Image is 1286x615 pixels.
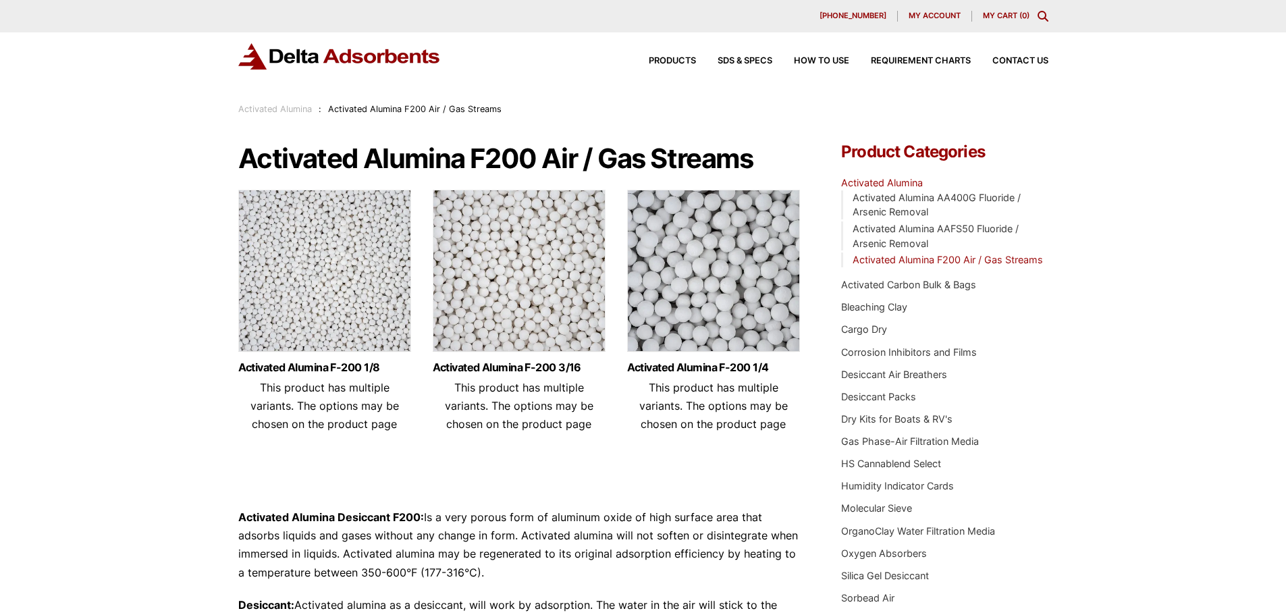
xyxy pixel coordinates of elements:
a: Desiccant Packs [841,391,916,402]
span: SDS & SPECS [718,57,772,65]
a: Oxygen Absorbers [841,547,927,559]
a: Activated Alumina [238,104,312,114]
span: [PHONE_NUMBER] [820,12,886,20]
a: Gas Phase-Air Filtration Media [841,435,979,447]
a: My account [898,11,972,22]
a: Sorbead Air [841,592,894,604]
a: Bleaching Clay [841,301,907,313]
a: HS Cannablend Select [841,458,941,469]
a: Activated Alumina F-200 1/4 [627,362,800,373]
a: Molecular Sieve [841,502,912,514]
span: : [319,104,321,114]
span: Products [649,57,696,65]
a: OrganoClay Water Filtration Media [841,525,995,537]
h4: Product Categories [841,144,1048,160]
img: Delta Adsorbents [238,43,441,70]
span: This product has multiple variants. The options may be chosen on the product page [250,381,399,431]
a: [PHONE_NUMBER] [809,11,898,22]
a: SDS & SPECS [696,57,772,65]
span: Requirement Charts [871,57,971,65]
span: This product has multiple variants. The options may be chosen on the product page [445,381,593,431]
p: Is a very porous form of aluminum oxide of high surface area that adsorbs liquids and gases witho... [238,508,801,582]
a: Activated Alumina F200 Air / Gas Streams [853,254,1043,265]
a: Requirement Charts [849,57,971,65]
a: Humidity Indicator Cards [841,480,954,491]
div: Toggle Modal Content [1038,11,1048,22]
a: Desiccant Air Breathers [841,369,947,380]
a: Products [627,57,696,65]
span: This product has multiple variants. The options may be chosen on the product page [639,381,788,431]
a: Dry Kits for Boats & RV's [841,413,953,425]
a: Activated Alumina AA400G Fluoride / Arsenic Removal [853,192,1021,218]
a: Corrosion Inhibitors and Films [841,346,977,358]
a: How to Use [772,57,849,65]
a: Activated Carbon Bulk & Bags [841,279,976,290]
span: My account [909,12,961,20]
span: Contact Us [992,57,1048,65]
strong: Desiccant: [238,598,294,612]
a: Activated Alumina AAFS50 Fluoride / Arsenic Removal [853,223,1019,249]
h1: Activated Alumina F200 Air / Gas Streams [238,144,801,173]
a: Silica Gel Desiccant [841,570,929,581]
a: Contact Us [971,57,1048,65]
strong: Activated Alumina Desiccant F200: [238,510,424,524]
a: Activated Alumina [841,177,923,188]
a: Activated Alumina F-200 3/16 [433,362,606,373]
span: 0 [1022,11,1027,20]
span: How to Use [794,57,849,65]
a: Cargo Dry [841,323,887,335]
span: Activated Alumina F200 Air / Gas Streams [328,104,502,114]
a: Activated Alumina F-200 1/8 [238,362,411,373]
a: My Cart (0) [983,11,1029,20]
